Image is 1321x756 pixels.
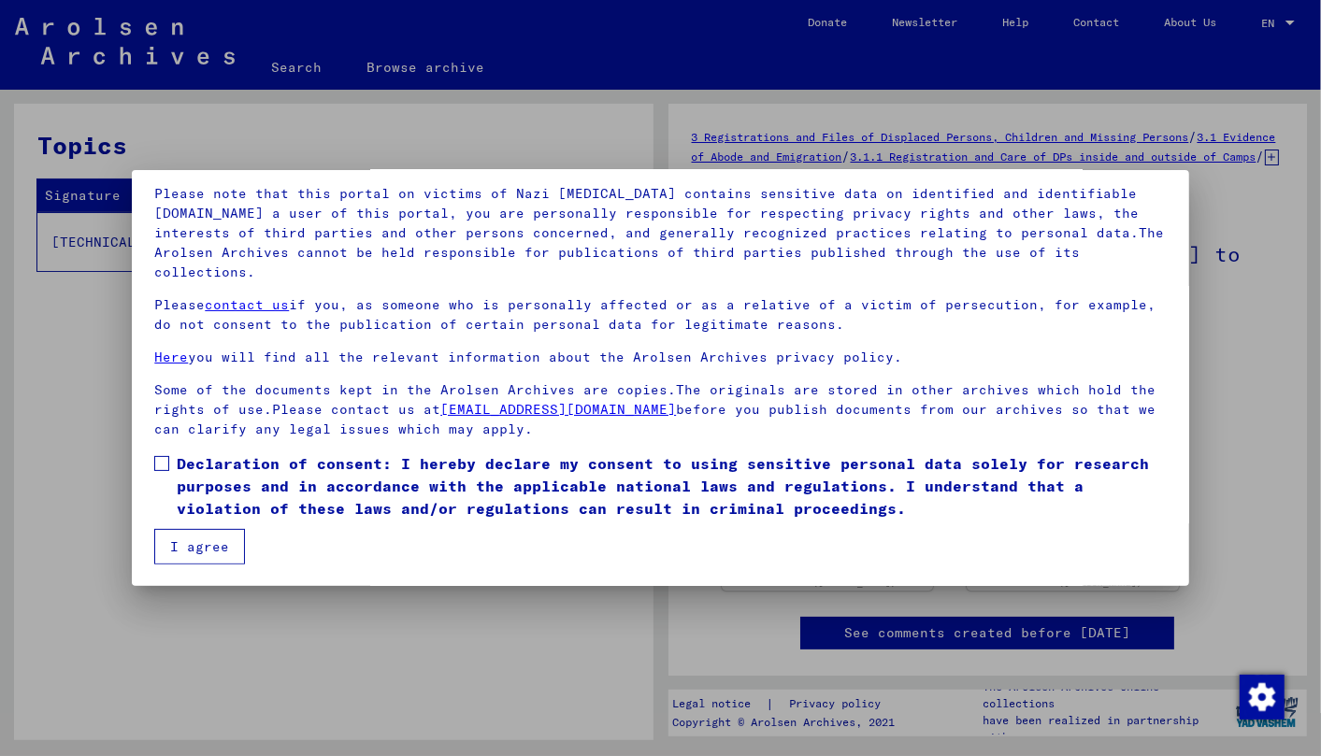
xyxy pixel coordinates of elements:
p: Some of the documents kept in the Arolsen Archives are copies.The originals are stored in other a... [154,380,1166,439]
span: Declaration of consent: I hereby declare my consent to using sensitive personal data solely for r... [177,452,1166,520]
a: Here [154,349,188,365]
a: [EMAIL_ADDRESS][DOMAIN_NAME] [440,401,676,418]
p: Please note that this portal on victims of Nazi [MEDICAL_DATA] contains sensitive data on identif... [154,184,1166,282]
p: you will find all the relevant information about the Arolsen Archives privacy policy. [154,348,1166,367]
img: Change consent [1240,675,1285,720]
p: Please if you, as someone who is personally affected or as a relative of a victim of persecution,... [154,295,1166,335]
button: I agree [154,529,245,564]
a: contact us [205,296,289,313]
